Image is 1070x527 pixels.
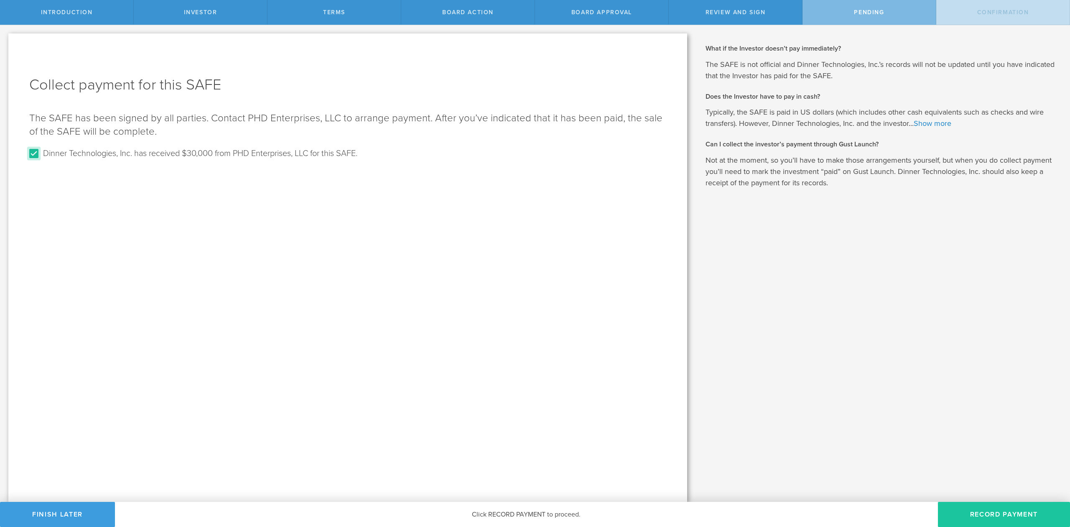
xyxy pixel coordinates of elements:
span: Pending [854,9,884,16]
p: Not at the moment, so you’ll have to make those arrangements yourself, but when you do collect pa... [706,155,1057,189]
a: Show more [914,119,951,128]
h2: What if the Investor doesn’t pay immediately? [706,44,1057,53]
span: terms [323,9,345,16]
p: The SAFE has been signed by all parties. Contact PHD Enterprises, LLC to arrange payment. After y... [29,112,666,138]
h2: Can I collect the investor’s payment through Gust Launch? [706,140,1057,149]
span: Board Approval [571,9,632,16]
p: Typically, the SAFE is paid in US dollars (which includes other cash equivalents such as checks a... [706,107,1057,129]
p: The SAFE is not official and Dinner Technologies, Inc.’s records will not be updated until you ha... [706,59,1057,82]
span: Review and Sign [706,9,766,16]
span: Introduction [41,9,93,16]
h2: Does the Investor have to pay in cash? [706,92,1057,101]
button: Record Payment [938,502,1070,527]
span: Investor [184,9,217,16]
span: Confirmation [977,9,1029,16]
span: Board Action [442,9,494,16]
span: Click RECORD PAYMENT to proceed. [472,510,581,519]
h1: Collect payment for this SAFE [29,75,666,95]
label: Dinner Technologies, Inc. has received $30,000 from PHD Enterprises, LLC for this SAFE. [43,147,357,159]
